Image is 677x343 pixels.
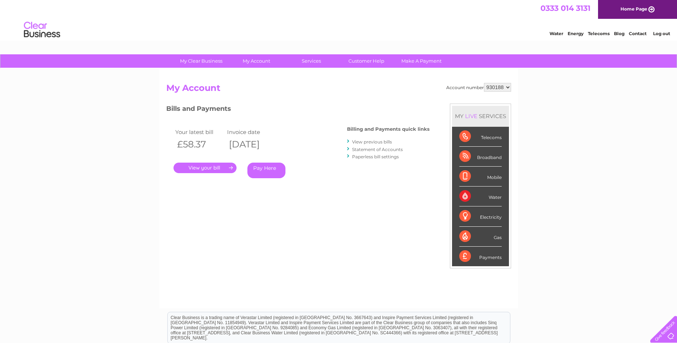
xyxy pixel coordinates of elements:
[540,4,590,13] a: 0333 014 3131
[459,127,502,147] div: Telecoms
[614,31,624,36] a: Blog
[168,4,510,35] div: Clear Business is a trading name of Verastar Limited (registered in [GEOGRAPHIC_DATA] No. 3667643...
[459,247,502,266] div: Payments
[464,113,479,120] div: LIVE
[225,137,277,152] th: [DATE]
[452,106,509,126] div: MY SERVICES
[166,83,511,97] h2: My Account
[281,54,341,68] a: Services
[459,187,502,206] div: Water
[653,31,670,36] a: Log out
[225,127,277,137] td: Invoice date
[337,54,396,68] a: Customer Help
[459,206,502,226] div: Electricity
[352,139,392,145] a: View previous bills
[24,19,60,41] img: logo.png
[174,137,226,152] th: £58.37
[226,54,286,68] a: My Account
[166,104,430,116] h3: Bills and Payments
[174,163,237,173] a: .
[247,163,285,178] a: Pay Here
[459,167,502,187] div: Mobile
[352,154,399,159] a: Paperless bill settings
[392,54,451,68] a: Make A Payment
[459,227,502,247] div: Gas
[568,31,584,36] a: Energy
[446,83,511,92] div: Account number
[347,126,430,132] h4: Billing and Payments quick links
[588,31,610,36] a: Telecoms
[459,147,502,167] div: Broadband
[629,31,647,36] a: Contact
[549,31,563,36] a: Water
[171,54,231,68] a: My Clear Business
[352,147,403,152] a: Statement of Accounts
[174,127,226,137] td: Your latest bill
